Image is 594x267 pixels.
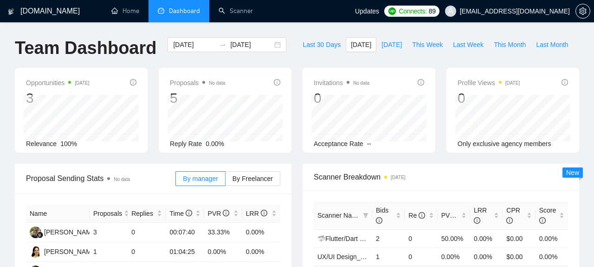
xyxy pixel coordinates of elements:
td: 0 [128,223,166,242]
button: This Week [407,37,448,52]
td: 2 [372,229,405,247]
span: info-circle [506,217,513,224]
td: $0.00 [503,247,535,266]
span: Only exclusive agency members [458,140,551,147]
button: This Month [489,37,531,52]
td: 0.00% [242,223,280,242]
span: Proposal Sending Stats [26,173,175,184]
td: 00:07:40 [166,223,204,242]
span: info-circle [376,217,382,224]
span: Proposals [170,77,225,88]
td: $0.00 [503,229,535,247]
span: filter [361,208,370,222]
span: No data [209,80,225,86]
td: 1 [90,242,128,262]
img: AP [30,246,41,258]
td: 0.00% [438,247,470,266]
h1: Team Dashboard [15,37,156,59]
a: UX/UI Design_Fin Tech [317,253,385,260]
a: homeHome [111,7,139,15]
td: 33.33% [204,223,242,242]
td: 0 [128,242,166,262]
span: info-circle [562,79,568,86]
span: This Week [412,40,443,50]
div: [PERSON_NAME] Gde [PERSON_NAME] [44,227,167,237]
span: [DATE] [381,40,402,50]
span: info-circle [186,210,192,216]
div: 5 [170,89,225,107]
span: CPR [506,207,520,224]
span: Dashboard [169,7,200,15]
td: 50.00% [438,229,470,247]
td: 1 [372,247,405,266]
span: info-circle [456,212,463,219]
span: LRR [246,210,267,217]
span: info-circle [274,79,280,86]
time: [DATE] [505,80,520,86]
span: Last Week [453,40,484,50]
td: 0.00% [536,229,568,247]
button: Last Month [531,37,573,52]
th: Name [26,205,90,223]
td: 0 [405,229,437,247]
span: -- [367,140,371,147]
span: user [447,8,454,14]
img: upwork-logo.png [388,7,396,15]
span: 100% [60,140,77,147]
td: 01:04:25 [166,242,204,262]
span: Last Month [536,40,568,50]
span: info-circle [261,210,267,216]
span: Reply Rate [170,140,202,147]
span: setting [576,7,590,15]
button: [DATE] [346,37,376,52]
span: Connects: [399,6,426,16]
span: PVR [208,210,230,217]
span: This Month [494,40,526,50]
span: Scanner Name [317,212,361,219]
span: Scanner Breakdown [314,171,568,183]
button: [DATE] [376,37,407,52]
a: searchScanner [219,7,253,15]
div: 3 [26,89,90,107]
div: 0 [458,89,520,107]
a: IB[PERSON_NAME] Gde [PERSON_NAME] [30,228,167,235]
span: to [219,41,226,48]
td: 0.00% [242,242,280,262]
button: Last Week [448,37,489,52]
td: 0 [405,247,437,266]
span: 0.00% [206,140,224,147]
span: New [566,169,579,176]
span: Re [408,212,425,219]
td: 0.00% [470,229,503,247]
img: IB [30,227,41,238]
div: [PERSON_NAME] [44,247,97,257]
a: setting [575,7,590,15]
span: Relevance [26,140,57,147]
span: Updates [355,7,379,15]
input: Start date [173,40,215,50]
span: info-circle [130,79,136,86]
span: Invitations [314,77,369,88]
span: By manager [183,175,218,182]
span: PVR [441,212,463,219]
span: info-circle [539,217,546,224]
span: Replies [131,208,155,219]
span: dashboard [158,7,164,14]
span: Bids [376,207,388,224]
span: LRR [474,207,487,224]
span: No data [353,80,369,86]
button: setting [575,4,590,19]
span: Last 30 Days [303,40,341,50]
img: gigradar-bm.png [37,232,43,238]
span: Time [169,210,192,217]
th: Replies [128,205,166,223]
span: No data [114,177,130,182]
span: info-circle [419,212,425,219]
span: Profile Views [458,77,520,88]
a: AP[PERSON_NAME] [30,247,97,255]
span: [DATE] [351,40,371,50]
span: Acceptance Rate [314,140,363,147]
span: info-circle [223,210,229,216]
button: Last 30 Days [297,37,346,52]
td: 0.00% [470,247,503,266]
